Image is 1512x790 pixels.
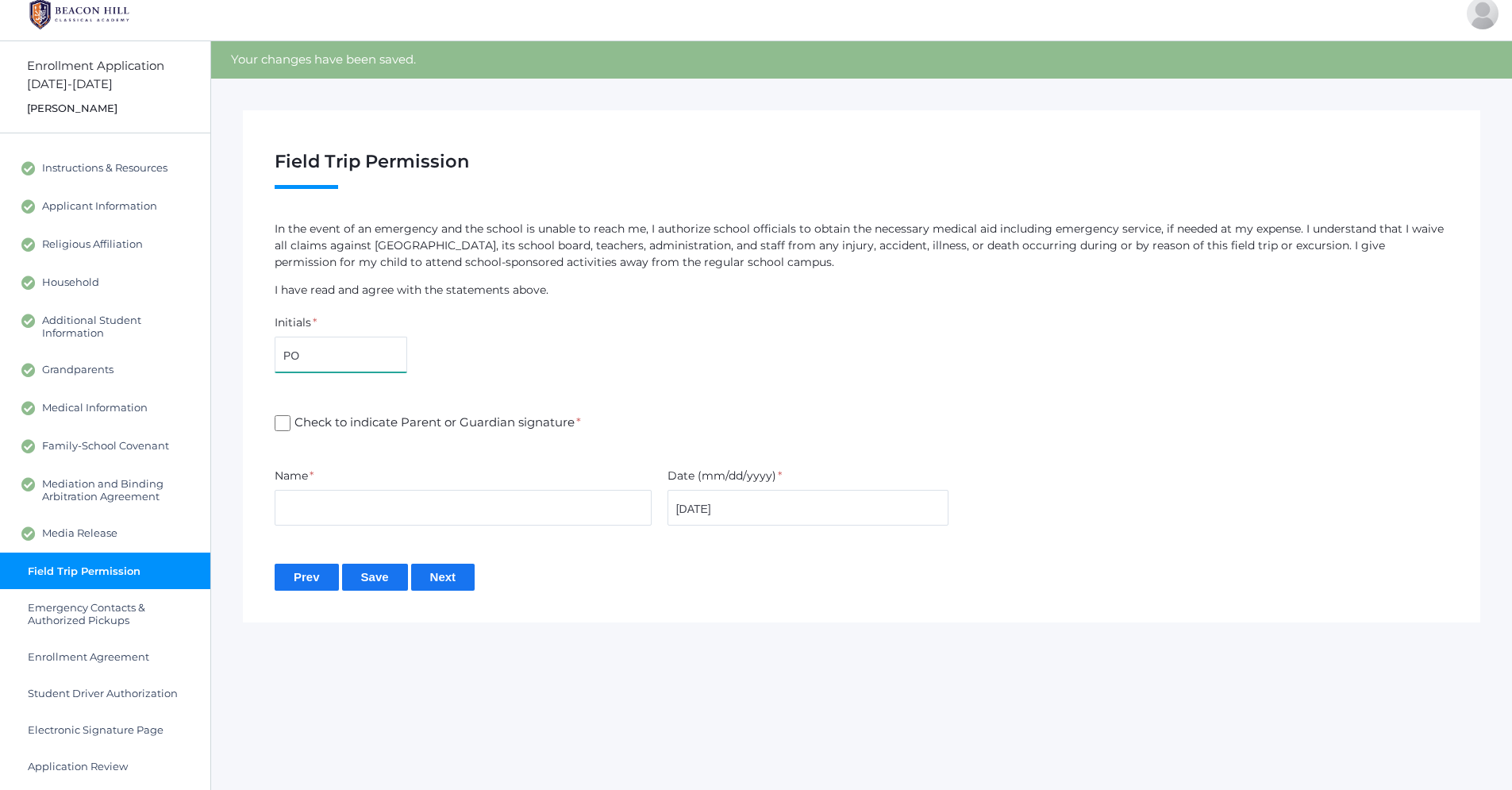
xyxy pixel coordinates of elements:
[27,75,210,94] div: [DATE]-[DATE]
[42,401,148,415] span: Medical Information
[27,101,210,117] div: [PERSON_NAME]
[411,564,475,590] input: Next
[342,564,408,590] input: Save
[275,221,1449,271] p: In the event of an emergency and the school is unable to reach me, I authorize school officials t...
[290,414,581,434] span: Check to indicate Parent or Guardian signature
[42,363,113,377] span: Grandparents
[275,564,339,590] input: Prev
[42,526,117,541] span: Media Release
[42,199,157,214] span: Applicant Information
[275,152,1449,190] h1: Field Trip Permission
[28,723,164,736] span: Electronic Signature Page
[28,601,194,626] span: Emergency Contacts & Authorized Pickups
[28,687,178,699] span: Student Driver Authorization
[275,415,290,431] input: Check to indicate Parent or Guardian signature*
[28,760,128,773] span: Application Review
[275,468,308,484] label: Name
[42,237,143,252] span: Religious Affiliation
[42,477,194,503] span: Mediation and Binding Arbitration Agreement
[275,282,1449,299] p: I have read and agree with the statements above.
[42,439,169,453] span: Family-School Covenant
[28,650,149,663] span: Enrollment Agreement
[42,161,167,175] span: Instructions & Resources
[275,314,311,331] label: Initials
[42,276,99,290] span: Household
[211,41,1512,79] div: Your changes have been saved.
[27,57,210,75] div: Enrollment Application
[28,565,140,577] span: Field Trip Permission
[42,314,194,339] span: Additional Student Information
[668,468,776,484] label: Date (mm/dd/yyyy)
